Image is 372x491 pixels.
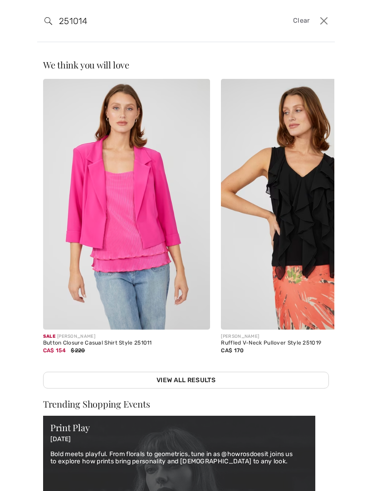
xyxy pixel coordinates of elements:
[52,7,256,34] input: TYPE TO SEARCH
[43,334,55,339] span: Sale
[43,79,210,330] img: Button Closure Casual Shirt Style 251011. Bright pink
[50,451,308,466] p: Bold meets playful. From florals to geometrics, tune in as @howrosdoesit joins us to explore how ...
[21,6,40,15] span: Chat
[317,14,331,28] button: Close
[43,340,210,346] div: Button Closure Casual Shirt Style 251011
[43,399,329,408] div: Trending Shopping Events
[43,347,66,354] span: CA$ 154
[43,333,210,340] div: [PERSON_NAME]
[50,423,308,432] div: Print Play
[44,17,52,25] img: search the website
[50,436,308,443] p: [DATE]
[221,347,244,354] span: CA$ 170
[43,58,129,71] span: We think you will love
[71,347,85,354] span: $220
[43,372,329,389] a: View All Results
[293,16,310,26] span: Clear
